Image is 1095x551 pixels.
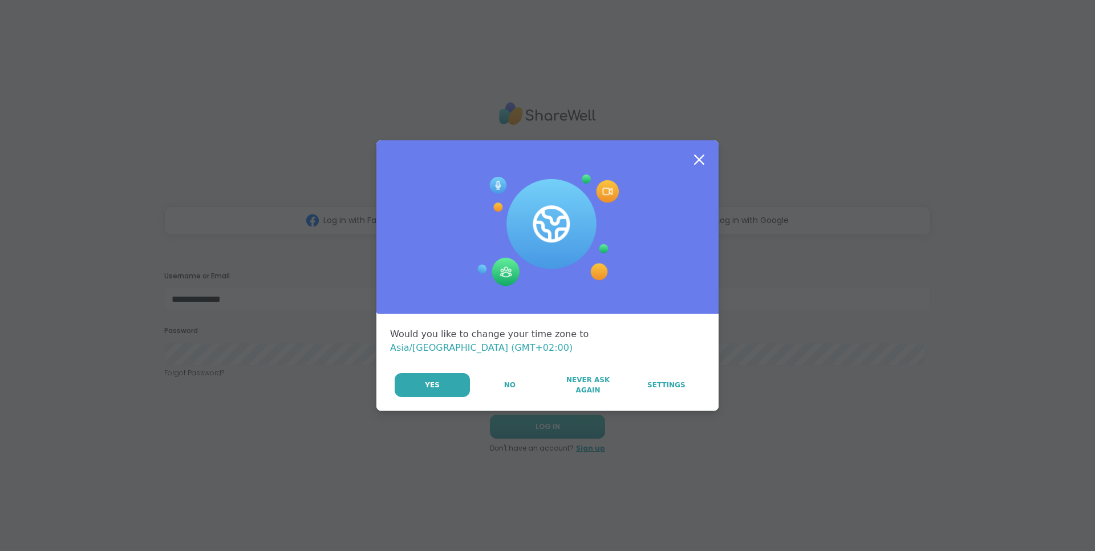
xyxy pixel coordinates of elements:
[628,373,705,397] a: Settings
[390,327,705,355] div: Would you like to change your time zone to
[390,342,573,353] span: Asia/[GEOGRAPHIC_DATA] (GMT+02:00)
[476,175,619,286] img: Session Experience
[471,373,548,397] button: No
[425,380,440,390] span: Yes
[504,380,516,390] span: No
[395,373,470,397] button: Yes
[555,375,620,395] span: Never Ask Again
[549,373,626,397] button: Never Ask Again
[647,380,686,390] span: Settings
